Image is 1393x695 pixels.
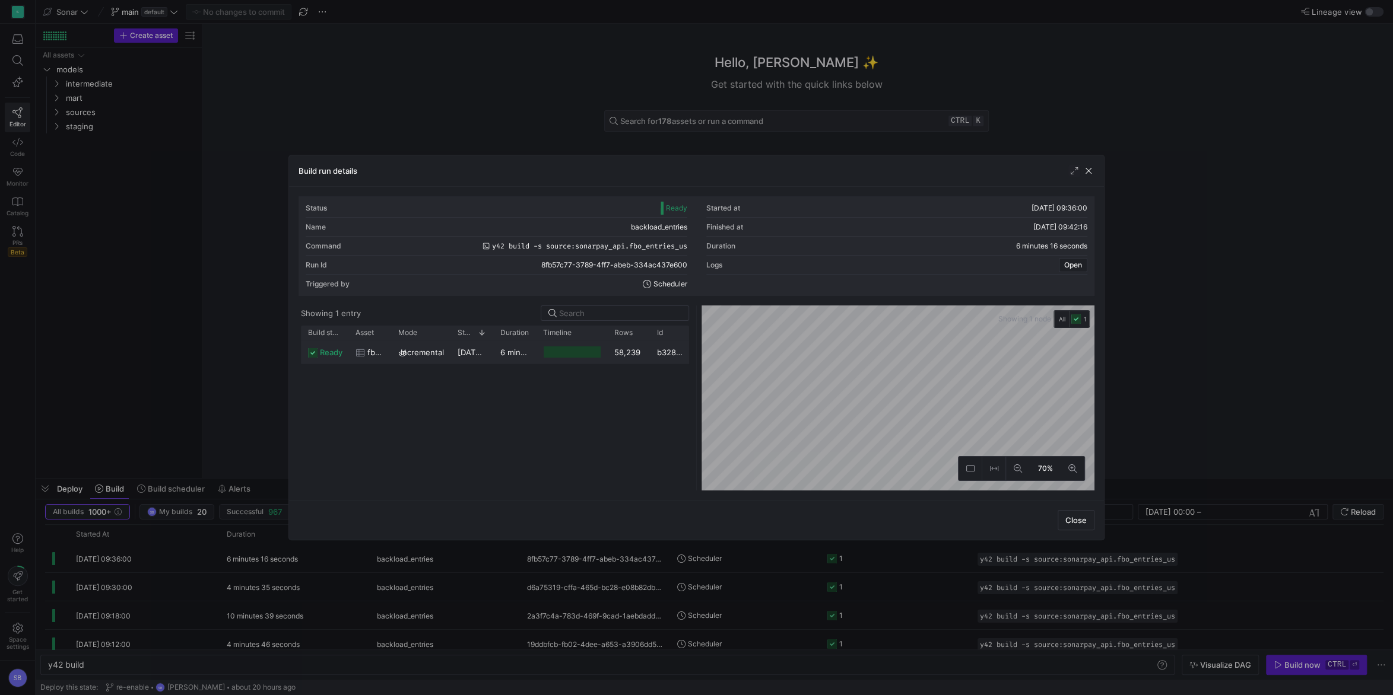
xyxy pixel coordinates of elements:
[541,261,687,269] span: 8fb57c77-3789-4ff7-abeb-334ac437e600
[306,242,341,250] div: Command
[1016,242,1087,250] y42-duration: 6 minutes 16 seconds
[650,340,691,364] div: b328fe16-b85b-49b5-9fb9-f043a6b8733a
[306,261,327,269] div: Run Id
[998,315,1054,323] span: Showing 1 node
[320,341,342,364] span: ready
[706,261,722,269] div: Logs
[306,280,350,288] div: Triggered by
[401,341,444,364] span: incremental
[607,340,650,364] div: 58,239
[1036,462,1055,475] span: 70%
[308,329,341,337] span: Build status
[706,204,740,212] div: Started at
[301,308,361,318] div: Showing 1 entry
[367,341,384,364] span: fbo_entries_us
[1065,515,1087,525] span: Close
[1084,315,1087,323] span: 1
[1030,457,1061,480] button: 70%
[657,329,663,337] span: Id
[492,242,687,250] span: y42 build -s source:sonarpay_api.fbo_entries_us
[706,223,743,231] div: Finished at
[306,223,326,231] div: Name
[458,329,473,337] span: Started at
[398,329,417,337] span: Mode
[1064,261,1082,269] span: Open
[614,329,633,337] span: Rows
[1033,222,1087,231] span: [DATE] 09:42:16
[1059,314,1065,324] span: All
[1059,258,1087,272] button: Open
[458,347,519,357] span: [DATE] 09:36:02
[500,347,582,357] y42-duration: 6 minutes 14 seconds
[500,329,529,337] span: Duration
[653,280,687,288] span: Scheduler
[1058,510,1094,530] button: Close
[299,166,357,176] h3: Build run details
[706,242,735,250] div: Duration
[543,329,572,337] span: Timeline
[631,223,687,231] span: backload_entries
[306,204,327,212] div: Status
[356,329,374,337] span: Asset
[559,308,681,318] input: Search
[1032,203,1087,212] span: [DATE] 09:36:00
[666,204,687,212] span: Ready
